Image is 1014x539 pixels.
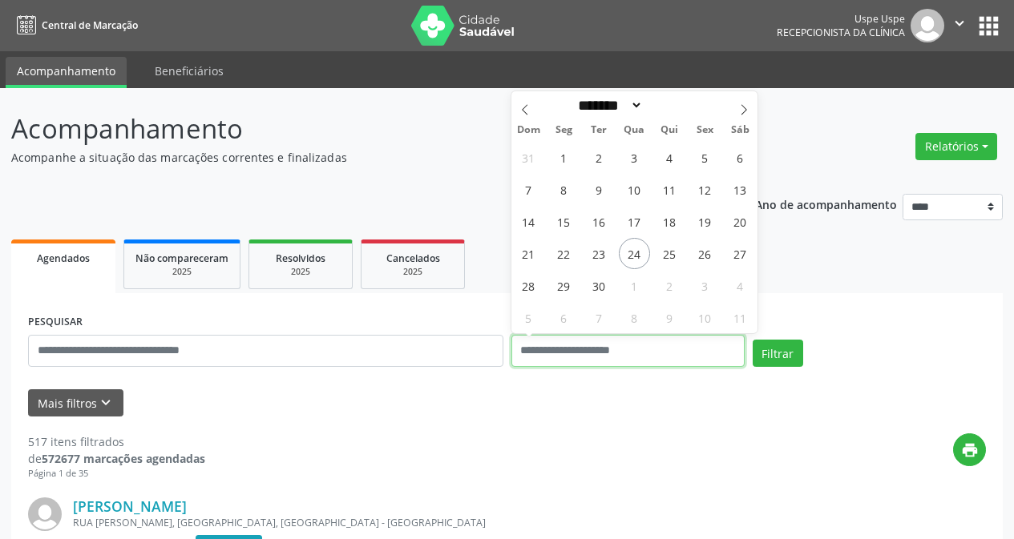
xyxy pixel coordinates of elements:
a: [PERSON_NAME] [73,497,187,515]
div: 517 itens filtrados [28,433,205,450]
span: Outubro 7, 2025 [584,302,615,333]
span: Outubro 5, 2025 [513,302,544,333]
button: print [953,433,986,466]
a: Acompanhamento [6,57,127,88]
span: Outubro 6, 2025 [548,302,580,333]
span: Sex [687,125,722,135]
span: Recepcionista da clínica [777,26,905,39]
span: Agosto 31, 2025 [513,142,544,173]
span: Cancelados [386,251,440,265]
strong: 572677 marcações agendadas [42,451,205,466]
span: Setembro 28, 2025 [513,270,544,301]
span: Setembro 24, 2025 [619,238,650,269]
span: Outubro 8, 2025 [619,302,650,333]
span: Outubro 11, 2025 [725,302,756,333]
span: Setembro 18, 2025 [654,206,685,237]
span: Setembro 8, 2025 [548,174,580,205]
span: Setembro 9, 2025 [584,174,615,205]
span: Setembro 16, 2025 [584,206,615,237]
span: Sáb [722,125,757,135]
p: Acompanhe a situação das marcações correntes e finalizadas [11,149,705,166]
img: img [28,497,62,531]
input: Year [643,97,696,114]
div: de [28,450,205,467]
span: Setembro 12, 2025 [689,174,721,205]
span: Qui [652,125,687,135]
span: Outubro 1, 2025 [619,270,650,301]
span: Setembro 22, 2025 [548,238,580,269]
span: Setembro 1, 2025 [548,142,580,173]
span: Setembro 26, 2025 [689,238,721,269]
span: Outubro 10, 2025 [689,302,721,333]
div: 2025 [373,266,453,278]
button: Filtrar [753,340,803,367]
span: Setembro 4, 2025 [654,142,685,173]
span: Setembro 30, 2025 [584,270,615,301]
span: Setembro 3, 2025 [619,142,650,173]
span: Setembro 23, 2025 [584,238,615,269]
span: Seg [546,125,581,135]
div: Página 1 de 35 [28,467,205,481]
button: Relatórios [915,133,997,160]
p: Acompanhamento [11,109,705,149]
span: Setembro 17, 2025 [619,206,650,237]
span: Setembro 25, 2025 [654,238,685,269]
span: Setembro 21, 2025 [513,238,544,269]
span: Dom [511,125,547,135]
span: Setembro 27, 2025 [725,238,756,269]
span: Outubro 9, 2025 [654,302,685,333]
button:  [944,9,975,42]
span: Resolvidos [276,251,325,265]
span: Outubro 4, 2025 [725,270,756,301]
span: Setembro 14, 2025 [513,206,544,237]
i: keyboard_arrow_down [97,394,115,412]
span: Setembro 7, 2025 [513,174,544,205]
span: Setembro 19, 2025 [689,206,721,237]
label: PESQUISAR [28,310,83,335]
span: Ter [581,125,616,135]
select: Month [573,97,644,114]
span: Setembro 15, 2025 [548,206,580,237]
a: Central de Marcação [11,12,138,38]
span: Qua [616,125,652,135]
span: Agendados [37,251,90,265]
span: Setembro 6, 2025 [725,142,756,173]
div: Uspe Uspe [777,12,905,26]
button: apps [975,12,1003,40]
span: Central de Marcação [42,18,138,32]
span: Outubro 3, 2025 [689,270,721,301]
a: Beneficiários [143,57,235,85]
span: Setembro 13, 2025 [725,174,756,205]
img: img [911,9,944,42]
span: Setembro 5, 2025 [689,142,721,173]
span: Setembro 10, 2025 [619,174,650,205]
button: Mais filtroskeyboard_arrow_down [28,389,123,417]
div: RUA [PERSON_NAME], [GEOGRAPHIC_DATA], [GEOGRAPHIC_DATA] - [GEOGRAPHIC_DATA] [73,516,745,529]
span: Setembro 29, 2025 [548,270,580,301]
span: Setembro 20, 2025 [725,206,756,237]
i:  [951,14,968,32]
span: Setembro 11, 2025 [654,174,685,205]
span: Outubro 2, 2025 [654,270,685,301]
p: Ano de acompanhamento [755,194,897,214]
span: Não compareceram [135,251,228,265]
div: 2025 [135,266,228,278]
i: print [961,441,979,459]
span: Setembro 2, 2025 [584,142,615,173]
div: 2025 [261,266,341,278]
